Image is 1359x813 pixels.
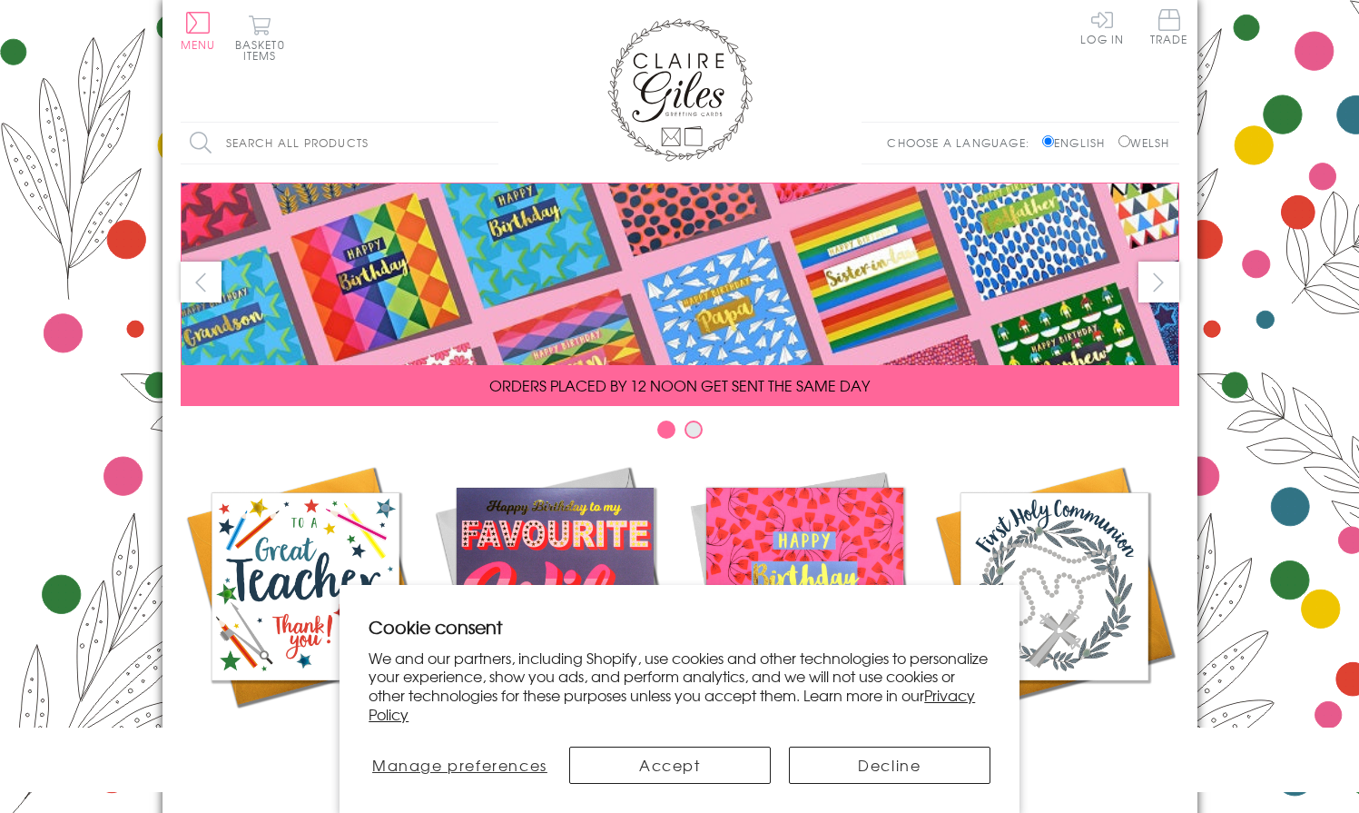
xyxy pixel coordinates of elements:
button: next [1138,262,1179,302]
a: New Releases [430,461,680,747]
span: Trade [1150,9,1188,45]
input: Search [480,123,498,164]
span: 0 items [243,36,285,64]
span: Manage preferences [372,754,547,776]
input: English [1042,135,1054,147]
span: ORDERS PLACED BY 12 NOON GET SENT THE SAME DAY [489,374,870,396]
button: Accept [569,747,771,784]
p: Choose a language: [887,134,1039,151]
img: Claire Giles Greetings Cards [607,18,753,162]
button: Menu [181,12,216,50]
a: Trade [1150,9,1188,48]
div: Carousel Pagination [181,420,1179,448]
button: prev [181,262,222,302]
span: Academic [259,725,352,747]
span: Communion and Confirmation [977,725,1131,768]
a: Academic [181,461,430,747]
span: Menu [181,36,216,53]
button: Manage preferences [369,747,550,784]
input: Welsh [1118,135,1130,147]
p: We and our partners, including Shopify, use cookies and other technologies to personalize your ex... [369,649,990,724]
a: Birthdays [680,461,930,747]
button: Carousel Page 2 [684,421,703,439]
label: English [1042,134,1114,151]
a: Privacy Policy [369,684,975,725]
button: Decline [789,747,990,784]
label: Welsh [1118,134,1170,151]
input: Search all products [181,123,498,164]
button: Carousel Page 1 (Current Slide) [657,421,675,439]
button: Basket0 items [235,15,285,61]
a: Communion and Confirmation [930,461,1179,768]
h2: Cookie consent [369,614,990,639]
a: Log In [1080,9,1124,45]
